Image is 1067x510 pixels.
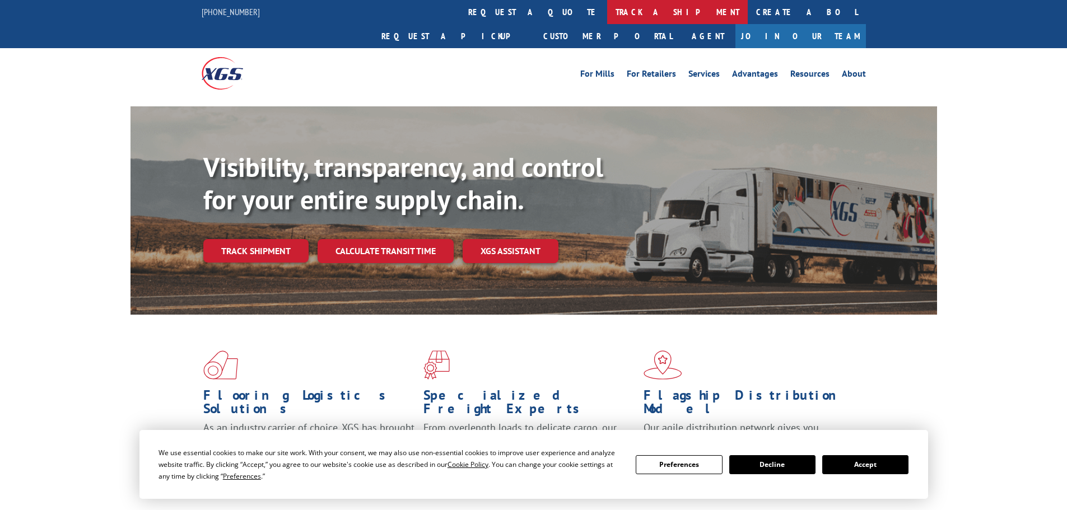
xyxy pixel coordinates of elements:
a: Resources [790,69,830,82]
h1: Specialized Freight Experts [423,389,635,421]
a: [PHONE_NUMBER] [202,6,260,17]
a: Customer Portal [535,24,681,48]
a: Agent [681,24,735,48]
a: Services [688,69,720,82]
b: Visibility, transparency, and control for your entire supply chain. [203,149,603,217]
img: xgs-icon-flagship-distribution-model-red [644,350,682,380]
a: Join Our Team [735,24,866,48]
button: Preferences [636,455,722,474]
a: For Retailers [627,69,676,82]
a: For Mills [580,69,614,82]
button: Decline [729,455,816,474]
button: Accept [822,455,908,474]
a: Track shipment [203,239,309,263]
a: XGS ASSISTANT [463,239,558,263]
a: Advantages [732,69,778,82]
span: Our agile distribution network gives you nationwide inventory management on demand. [644,421,850,447]
a: Request a pickup [373,24,535,48]
h1: Flagship Distribution Model [644,389,855,421]
div: Cookie Consent Prompt [139,430,928,499]
img: xgs-icon-focused-on-flooring-red [423,350,450,380]
a: About [842,69,866,82]
span: As an industry carrier of choice, XGS has brought innovation and dedication to flooring logistics... [203,421,414,461]
img: xgs-icon-total-supply-chain-intelligence-red [203,350,238,380]
span: Cookie Policy [448,460,488,469]
h1: Flooring Logistics Solutions [203,389,415,421]
p: From overlength loads to delicate cargo, our experienced staff knows the best way to move your fr... [423,421,635,471]
div: We use essential cookies to make our site work. With your consent, we may also use non-essential ... [159,447,622,482]
a: Calculate transit time [318,239,454,263]
span: Preferences [223,471,261,481]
